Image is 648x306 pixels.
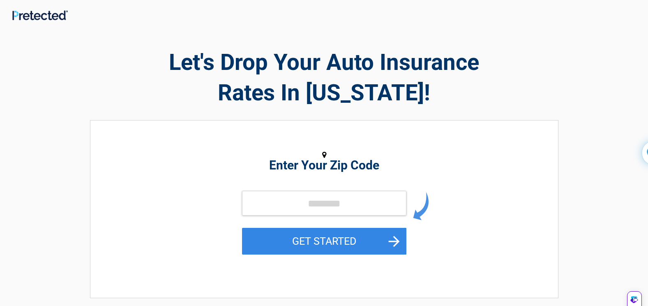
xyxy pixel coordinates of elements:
[136,160,513,170] h2: Enter Your Zip Code
[12,10,68,21] img: Main Logo
[629,294,640,305] img: wiRPAZEX6Qd5GkipxmnKhIy308phxjiv+EHaKbQ5Ce+h88AAAAASUVORK5CYII=
[242,228,406,255] button: GET STARTED
[413,192,429,220] img: arrow
[90,47,558,108] h2: Let's Drop Your Auto Insurance Rates In [US_STATE]!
